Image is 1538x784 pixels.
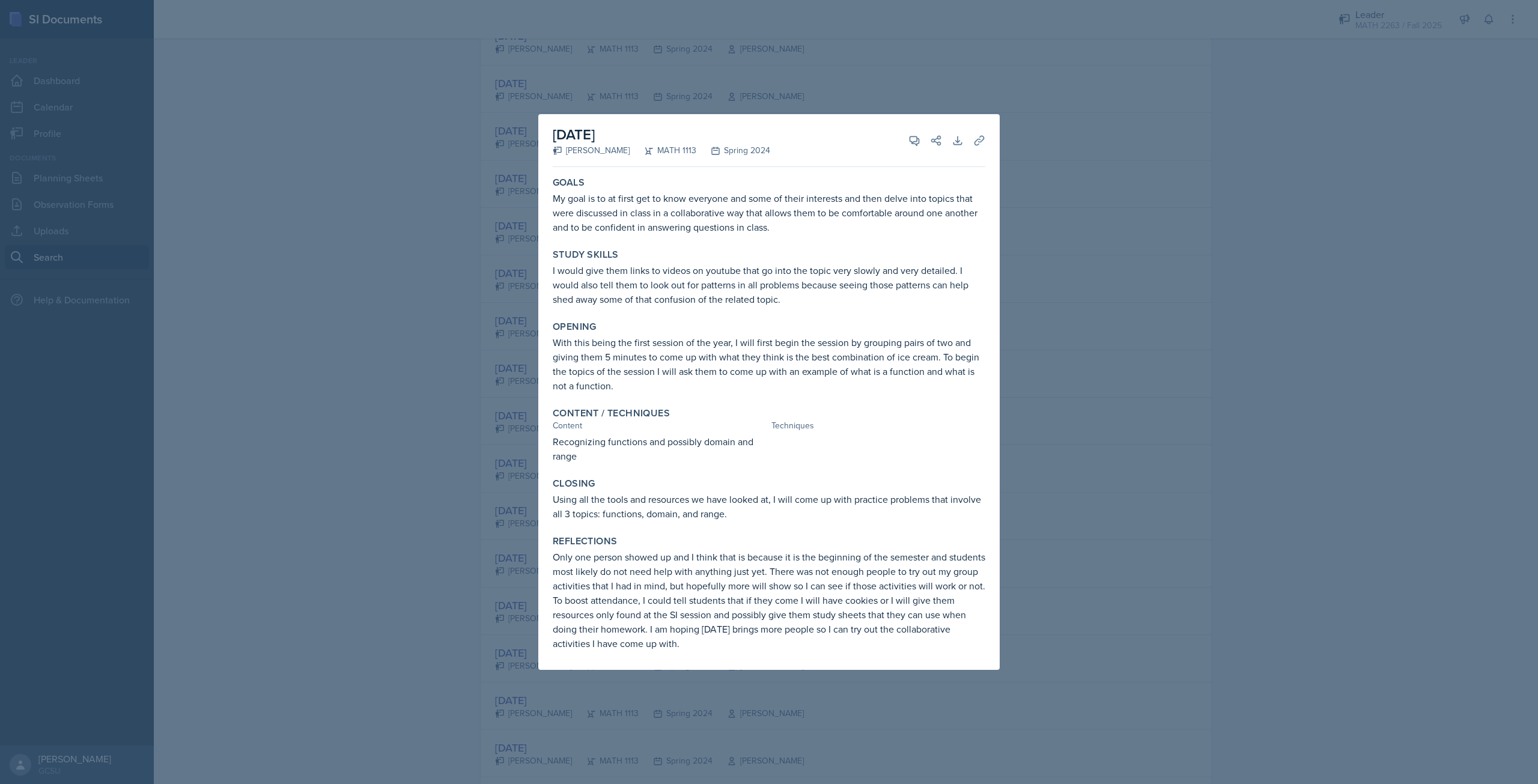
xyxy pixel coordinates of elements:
[553,434,767,463] p: Recognizing functions and possibly domain and range
[553,407,670,419] label: Content / Techniques
[771,419,985,432] div: Techniques
[553,535,617,547] label: Reflections
[553,124,770,145] h2: [DATE]
[696,144,770,157] div: Spring 2024
[553,478,595,490] label: Closing
[553,335,985,393] p: With this being the first session of the year, I will first begin the session by grouping pairs o...
[553,177,585,189] label: Goals
[553,419,767,432] div: Content
[553,492,985,521] p: Using all the tools and resources we have looked at, I will come up with practice problems that i...
[553,263,985,306] p: I would give them links to videos on youtube that go into the topic very slowly and very detailed...
[553,191,985,234] p: My goal is to at first get to know everyone and some of their interests and then delve into topic...
[630,144,696,157] div: MATH 1113
[553,249,619,261] label: Study Skills
[553,550,985,651] p: Only one person showed up and I think that is because it is the beginning of the semester and stu...
[553,321,597,333] label: Opening
[553,144,630,157] div: [PERSON_NAME]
